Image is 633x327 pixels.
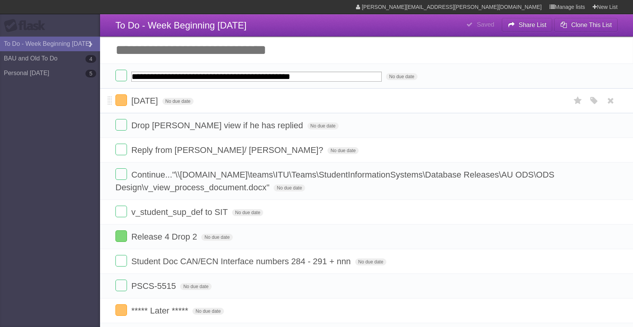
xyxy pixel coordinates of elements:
[274,184,305,191] span: No due date
[4,19,50,33] div: Flask
[192,308,224,315] span: No due date
[554,18,618,32] button: Clone This List
[307,122,339,129] span: No due date
[131,96,160,106] span: [DATE]
[131,232,199,241] span: Release 4 Drop 2
[232,209,263,216] span: No due date
[85,55,96,63] b: 4
[131,145,325,155] span: Reply from [PERSON_NAME]/ [PERSON_NAME]?
[115,255,127,267] label: Done
[477,21,494,28] b: Saved
[327,147,359,154] span: No due date
[115,20,247,30] span: To Do - Week Beginning [DATE]
[519,22,546,28] b: Share List
[131,257,352,266] span: Student Doc CAN/ECN Interface numbers 284 - 291 + nnn
[115,230,127,242] label: Done
[502,18,553,32] button: Share List
[201,234,232,241] span: No due date
[386,73,417,80] span: No due date
[115,144,127,155] label: Done
[115,168,127,180] label: Done
[85,70,96,77] b: 5
[115,304,127,316] label: Done
[115,170,555,192] span: Continue..."\\[DOMAIN_NAME]\teams\ITU\Teams\StudentInformationSystems\Database Releases\AU ODS\OD...
[115,119,127,131] label: Done
[162,98,194,105] span: No due date
[131,281,178,291] span: PSCS-5515
[131,121,305,130] span: Drop [PERSON_NAME] view if he has replied
[115,94,127,106] label: Done
[115,206,127,217] label: Done
[115,280,127,291] label: Done
[180,283,211,290] span: No due date
[131,207,230,217] span: v_student_sup_def to SIT
[355,258,386,265] span: No due date
[571,94,585,107] label: Star task
[115,70,127,81] label: Done
[571,22,612,28] b: Clone This List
